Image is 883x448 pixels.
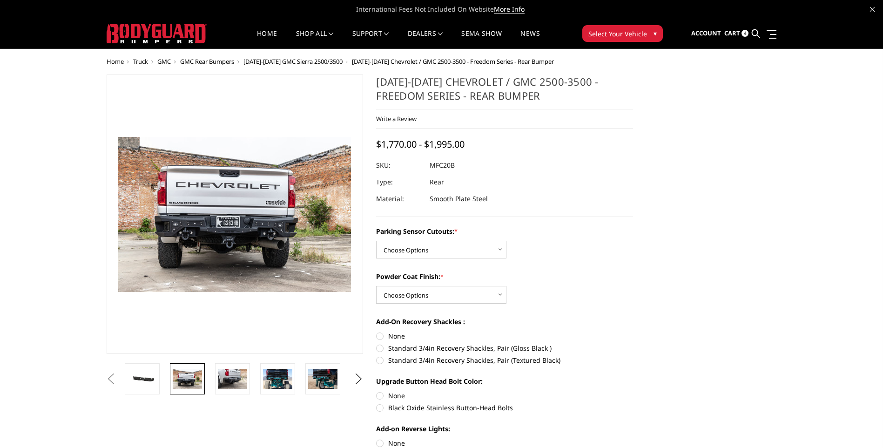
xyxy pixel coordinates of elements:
a: Dealers [408,30,443,48]
a: SEMA Show [461,30,502,48]
label: Parking Sensor Cutouts: [376,226,633,236]
a: 2020-2025 Chevrolet / GMC 2500-3500 - Freedom Series - Rear Bumper [107,75,364,354]
a: Account [691,21,721,46]
label: Black Oxide Stainless Button-Head Bolts [376,403,633,413]
label: Upgrade Button Head Bolt Color: [376,376,633,386]
a: Write a Review [376,115,417,123]
img: 2020-2025 Chevrolet / GMC 2500-3500 - Freedom Series - Rear Bumper [308,369,337,388]
label: None [376,391,633,400]
a: Support [352,30,389,48]
span: ▾ [654,28,657,38]
dd: Smooth Plate Steel [430,190,488,207]
label: Standard 3/4in Recovery Shackles, Pair (Textured Black) [376,355,633,365]
a: More Info [494,5,525,14]
span: Select Your Vehicle [588,29,647,39]
span: Cart [724,29,740,37]
dd: Rear [430,174,444,190]
img: 2020-2025 Chevrolet / GMC 2500-3500 - Freedom Series - Rear Bumper [218,369,247,388]
a: Truck [133,57,148,66]
label: Add-On Recovery Shackles : [376,317,633,326]
span: [DATE]-[DATE] Chevrolet / GMC 2500-3500 - Freedom Series - Rear Bumper [352,57,554,66]
img: BODYGUARD BUMPERS [107,24,207,43]
label: Standard 3/4in Recovery Shackles, Pair (Gloss Black ) [376,343,633,353]
button: Previous [104,372,118,386]
a: Cart 4 [724,21,748,46]
a: News [520,30,539,48]
dt: SKU: [376,157,423,174]
span: Account [691,29,721,37]
img: 2020-2025 Chevrolet / GMC 2500-3500 - Freedom Series - Rear Bumper [173,369,202,388]
a: shop all [296,30,334,48]
label: Powder Coat Finish: [376,272,633,281]
a: GMC [157,57,171,66]
a: Home [257,30,277,48]
span: 4 [741,30,748,37]
button: Next [351,372,365,386]
img: 2020-2025 Chevrolet / GMC 2500-3500 - Freedom Series - Rear Bumper [263,369,292,388]
label: Add-on Reverse Lights: [376,424,633,434]
a: GMC Rear Bumpers [180,57,234,66]
label: None [376,438,633,448]
a: [DATE]-[DATE] GMC Sierra 2500/3500 [243,57,343,66]
button: Select Your Vehicle [582,25,663,42]
h1: [DATE]-[DATE] Chevrolet / GMC 2500-3500 - Freedom Series - Rear Bumper [376,75,633,109]
a: Home [107,57,124,66]
iframe: Chat Widget [836,403,883,448]
dt: Type: [376,174,423,190]
span: $1,770.00 - $1,995.00 [376,138,465,150]
label: None [376,331,633,341]
dt: Material: [376,190,423,207]
dd: MFC20B [430,157,455,174]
